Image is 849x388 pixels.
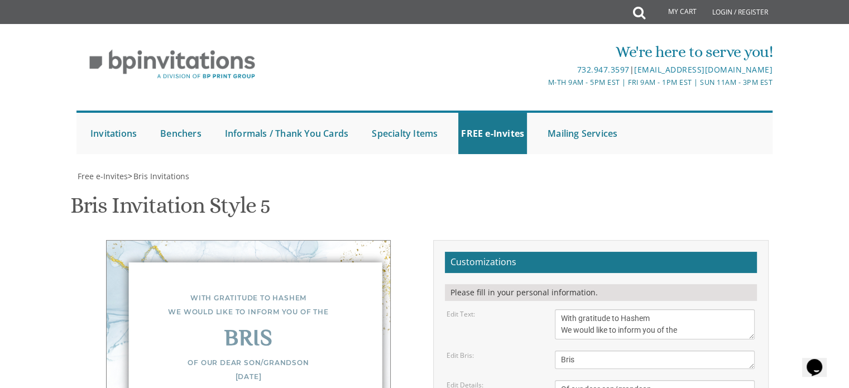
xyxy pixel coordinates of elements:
a: FREE e-Invites [458,113,527,154]
img: BP Invitation Loft [76,41,268,88]
textarea: With gratitude to Hashem We would like to inform you of the [555,309,755,339]
a: Free e-Invites [76,171,128,181]
div: Bris [129,333,368,347]
div: We're here to serve you! [309,41,773,63]
a: [EMAIL_ADDRESS][DOMAIN_NAME] [634,64,773,75]
span: Free e-Invites [78,171,128,181]
label: Edit Text: [447,309,475,319]
a: Benchers [157,113,204,154]
label: Edit Bris: [447,351,474,360]
span: Bris Invitations [133,171,189,181]
a: Invitations [88,113,140,154]
a: Specialty Items [369,113,440,154]
textarea: Bris [555,351,755,369]
h1: Bris Invitation Style 5 [70,193,270,226]
h2: Customizations [445,252,757,273]
div: M-Th 9am - 5pm EST | Fri 9am - 1pm EST | Sun 11am - 3pm EST [309,76,773,88]
div: | [309,63,773,76]
a: Informals / Thank You Cards [222,113,351,154]
div: Please fill in your personal information. [445,284,757,301]
span: > [128,171,189,181]
iframe: chat widget [802,343,838,377]
a: Mailing Services [545,113,620,154]
a: My Cart [644,1,704,23]
a: Bris Invitations [132,171,189,181]
a: 732.947.3597 [577,64,629,75]
div: With gratitude to Hashem We would like to inform you of the [129,291,368,319]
